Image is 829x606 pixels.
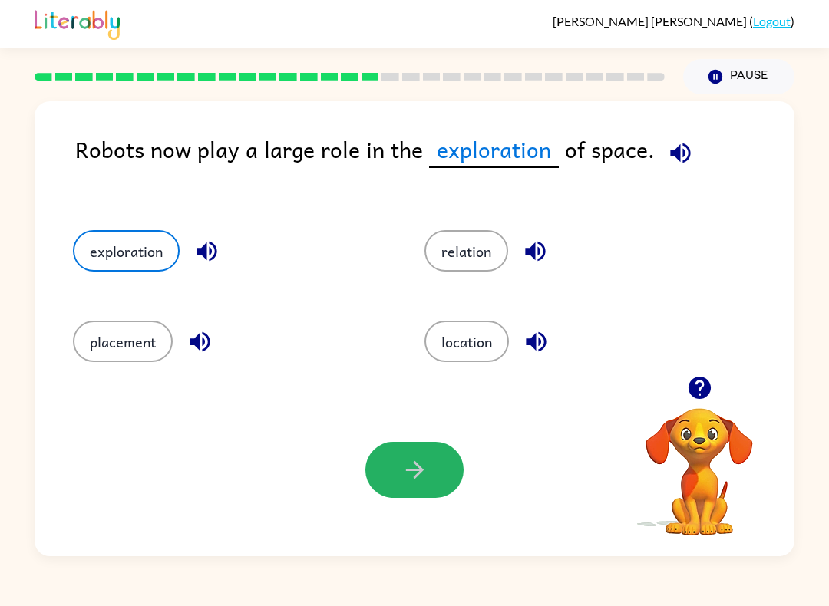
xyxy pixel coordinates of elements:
button: location [424,321,509,362]
button: placement [73,321,173,362]
span: exploration [429,132,559,168]
span: [PERSON_NAME] [PERSON_NAME] [553,14,749,28]
div: Robots now play a large role in the of space. [75,132,794,199]
img: Literably [35,6,120,40]
a: Logout [753,14,791,28]
video: Your browser must support playing .mp4 files to use Literably. Please try using another browser. [623,384,776,538]
button: exploration [73,230,180,272]
div: ( ) [553,14,794,28]
button: Pause [683,59,794,94]
button: relation [424,230,508,272]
